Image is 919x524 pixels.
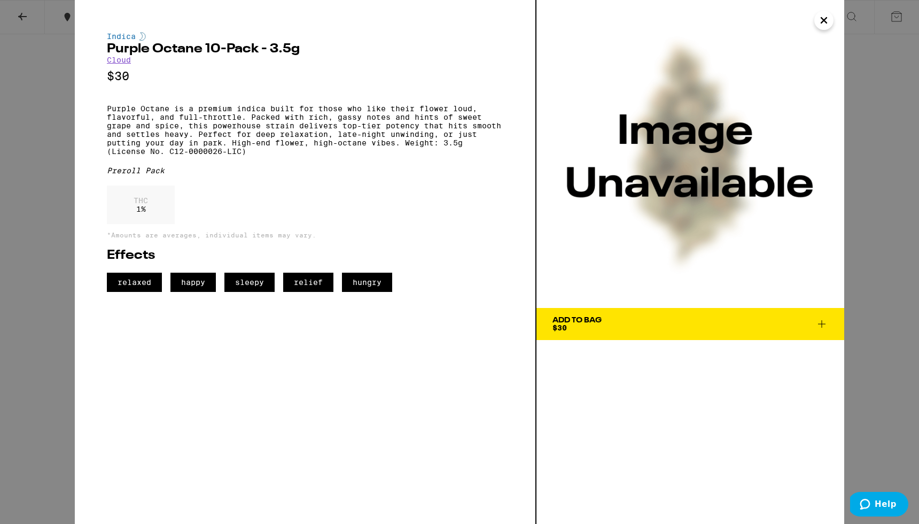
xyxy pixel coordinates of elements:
[283,273,333,292] span: relief
[107,186,175,224] div: 1 %
[107,70,503,83] p: $30
[552,323,567,332] span: $30
[224,273,275,292] span: sleepy
[107,32,503,41] div: Indica
[850,492,908,519] iframe: Opens a widget where you can find more information
[107,232,503,238] p: *Amounts are averages, individual items may vary.
[814,11,834,30] button: Close
[139,32,146,41] img: indicaColor.svg
[107,56,131,64] a: Cloud
[107,273,162,292] span: relaxed
[107,249,503,262] h2: Effects
[552,317,602,324] div: Add To Bag
[170,273,216,292] span: happy
[107,43,503,56] h2: Purple Octane 10-Pack - 3.5g
[536,308,844,340] button: Add To Bag$30
[107,166,503,175] div: Preroll Pack
[107,104,503,156] p: Purple Octane is a premium indica built for those who like their flower loud, flavorful, and full...
[342,273,392,292] span: hungry
[134,196,148,205] p: THC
